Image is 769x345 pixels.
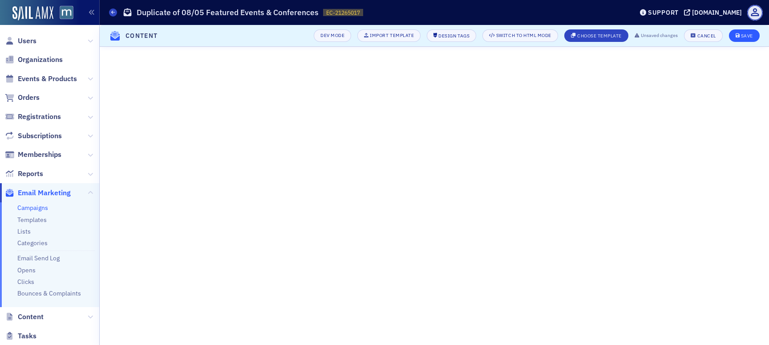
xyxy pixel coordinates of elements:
h4: Content [125,31,158,41]
span: Memberships [18,150,61,160]
span: Reports [18,169,43,179]
a: Bounces & Complaints [17,289,81,297]
a: Reports [5,169,43,179]
a: Events & Products [5,74,77,84]
span: Profile [747,5,763,21]
img: SailAMX [12,6,53,21]
a: Templates [17,216,47,224]
a: Email Send Log [17,254,60,262]
a: Lists [17,227,31,235]
span: Orders [18,93,40,103]
a: Categories [17,239,48,247]
button: Switch to HTML Mode [482,29,558,42]
button: Cancel [684,29,722,42]
a: Email Marketing [5,188,71,198]
div: Cancel [697,33,716,38]
div: Design Tags [438,33,469,38]
a: Orders [5,93,40,103]
span: Tasks [18,331,36,341]
div: Choose Template [577,33,622,38]
button: Import Template [357,29,421,42]
a: Opens [17,266,36,274]
button: Choose Template [564,29,628,42]
span: Email Marketing [18,188,71,198]
div: [DOMAIN_NAME] [692,8,742,16]
button: Design Tags [427,29,476,42]
span: EC-21265017 [326,9,360,16]
a: Registrations [5,112,61,122]
img: SailAMX [60,6,73,20]
h1: Duplicate of 08/05 Featured Events & Conferences [137,7,319,18]
span: Unsaved changes [641,32,678,39]
div: Import Template [370,33,414,38]
span: Subscriptions [18,131,62,141]
span: Events & Products [18,74,77,84]
div: Switch to HTML Mode [496,33,551,38]
span: Registrations [18,112,61,122]
span: Users [18,36,36,46]
div: Support [648,8,679,16]
span: Content [18,312,44,322]
a: Memberships [5,150,61,160]
a: Campaigns [17,204,48,212]
button: Dev Mode [314,29,351,42]
a: Subscriptions [5,131,62,141]
button: [DOMAIN_NAME] [684,9,745,16]
button: Save [729,29,760,42]
a: Tasks [5,331,36,341]
a: Content [5,312,44,322]
a: Organizations [5,55,63,65]
div: Save [741,33,753,38]
a: Users [5,36,36,46]
a: Clicks [17,278,34,286]
span: Organizations [18,55,63,65]
a: View Homepage [53,6,73,21]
